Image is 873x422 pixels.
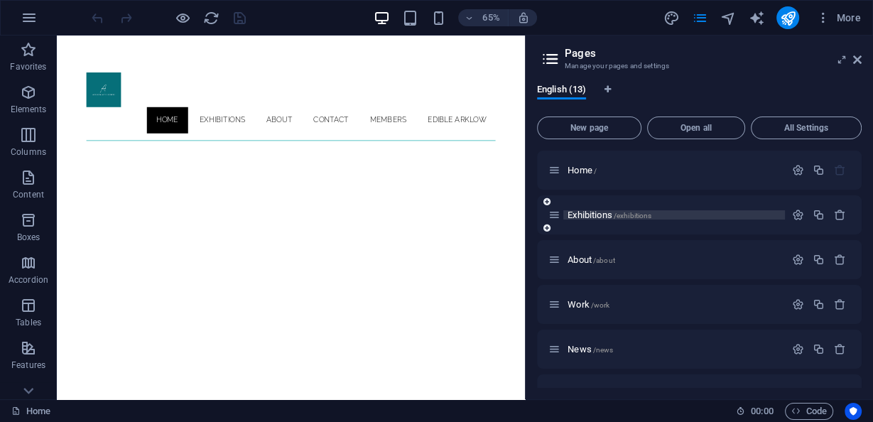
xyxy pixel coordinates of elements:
div: News/news [563,345,785,354]
button: publish [776,6,799,29]
div: Remove [834,343,846,355]
span: /exhibitions [614,212,652,220]
span: Click to open page [568,210,651,220]
div: Duplicate [813,254,825,266]
i: AI Writer [748,10,764,26]
i: Reload page [203,10,219,26]
div: Home/ [563,166,785,175]
p: Features [11,359,45,371]
span: Click to open page [568,344,613,355]
div: Duplicate [813,209,825,221]
div: The startpage cannot be deleted [834,164,846,176]
div: Duplicate [813,298,825,310]
i: Pages (Ctrl+Alt+S) [691,10,707,26]
span: /news [593,346,614,354]
p: Boxes [17,232,40,243]
div: Settings [792,343,804,355]
p: Accordion [9,274,48,286]
span: /about [593,256,615,264]
i: Navigator [720,10,736,26]
span: : [761,406,763,416]
span: Click to open page [568,165,597,175]
h3: Manage your pages and settings [565,60,833,72]
span: More [816,11,861,25]
button: text_generator [748,9,765,26]
button: More [810,6,867,29]
button: Usercentrics [845,403,862,420]
span: Click to open page [568,254,615,265]
div: Duplicate [813,164,825,176]
p: Favorites [10,61,46,72]
span: Code [791,403,827,420]
span: English (13) [537,81,586,101]
button: pages [691,9,708,26]
h6: 65% [479,9,502,26]
div: Exhibitions/exhibitions [563,210,785,220]
i: On resize automatically adjust zoom level to fit chosen device. [516,11,529,24]
div: Settings [792,164,804,176]
a: Click to cancel selection. Double-click to open Pages [11,403,50,420]
span: 00 00 [751,403,773,420]
span: All Settings [757,124,855,132]
button: New page [537,117,641,139]
button: reload [202,9,219,26]
p: Columns [11,146,46,158]
div: Work/work [563,300,785,309]
p: Tables [16,317,41,328]
button: Code [785,403,833,420]
div: Language Tabs [537,84,862,111]
p: Elements [11,104,47,115]
div: About/about [563,255,785,264]
button: design [663,9,680,26]
div: Remove [834,254,846,266]
div: Settings [792,254,804,266]
div: Settings [792,209,804,221]
button: Click here to leave preview mode and continue editing [174,9,191,26]
h2: Pages [565,47,862,60]
button: 65% [458,9,509,26]
p: Content [13,189,44,200]
span: / [594,167,597,175]
i: Publish [779,10,796,26]
span: Open all [654,124,739,132]
div: Settings [792,298,804,310]
h6: Session time [736,403,774,420]
button: navigator [720,9,737,26]
span: Click to open page [568,299,609,310]
div: Remove [834,298,846,310]
button: Open all [647,117,745,139]
span: New page [543,124,635,132]
i: Design (Ctrl+Alt+Y) [663,10,679,26]
div: Remove [834,209,846,221]
button: All Settings [751,117,862,139]
div: Duplicate [813,343,825,355]
span: /work [591,301,610,309]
